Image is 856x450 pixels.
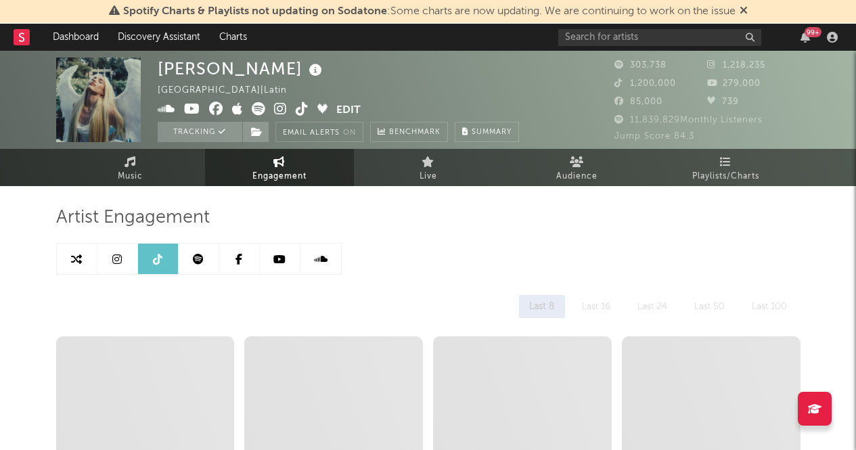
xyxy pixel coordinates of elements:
span: Audience [556,168,598,185]
span: 1,200,000 [614,79,676,88]
input: Search for artists [558,29,761,46]
a: Charts [210,24,256,51]
button: Email AlertsOn [275,122,363,142]
em: On [343,129,356,137]
div: Last 100 [742,295,797,318]
button: Tracking [158,122,242,142]
span: Live [420,168,437,185]
a: Live [354,149,503,186]
div: Last 50 [684,295,735,318]
span: Playlists/Charts [692,168,759,185]
button: Edit [336,102,361,119]
span: 279,000 [707,79,761,88]
span: Summary [472,129,512,136]
span: 739 [707,97,739,106]
span: Artist Engagement [56,210,210,226]
a: Dashboard [43,24,108,51]
span: Benchmark [389,125,441,141]
span: Spotify Charts & Playlists not updating on Sodatone [123,6,387,17]
span: Engagement [252,168,307,185]
button: Summary [455,122,519,142]
a: Music [56,149,205,186]
div: Last 16 [572,295,621,318]
span: Dismiss [740,6,748,17]
span: : Some charts are now updating. We are continuing to work on the issue [123,6,736,17]
a: Playlists/Charts [652,149,801,186]
div: [PERSON_NAME] [158,58,325,80]
div: 99 + [805,27,821,37]
span: 11,839,829 Monthly Listeners [614,116,763,125]
span: Music [118,168,143,185]
a: Discovery Assistant [108,24,210,51]
a: Benchmark [370,122,448,142]
div: Last 8 [519,295,565,318]
a: Engagement [205,149,354,186]
span: Jump Score: 84.3 [614,132,694,141]
button: 99+ [801,32,810,43]
span: 85,000 [614,97,662,106]
div: Last 24 [627,295,677,318]
span: 1,218,235 [707,61,765,70]
div: [GEOGRAPHIC_DATA] | Latin [158,83,302,99]
span: 303,738 [614,61,667,70]
a: Audience [503,149,652,186]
